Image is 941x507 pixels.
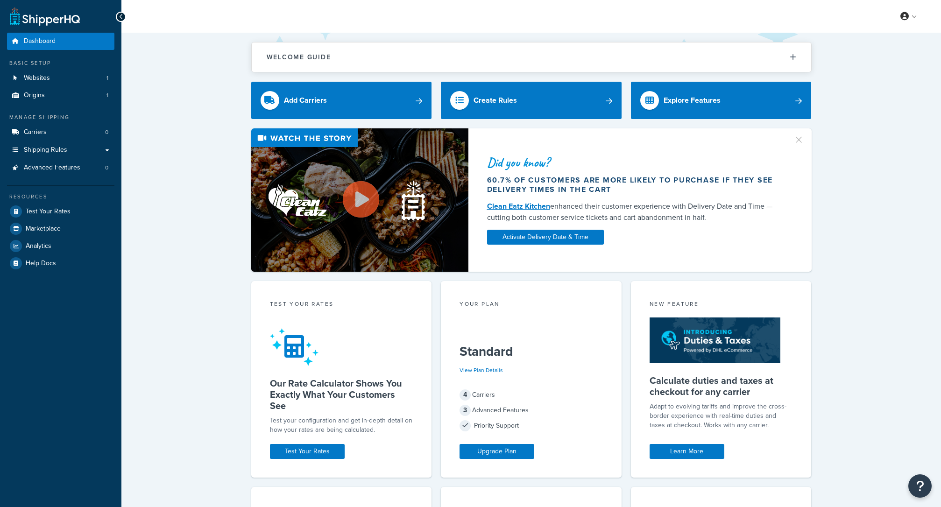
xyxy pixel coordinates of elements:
[7,113,114,121] div: Manage Shipping
[487,201,550,211] a: Clean Eatz Kitchen
[487,201,782,223] div: enhanced their customer experience with Delivery Date and Time — cutting both customer service ti...
[7,255,114,272] a: Help Docs
[26,225,61,233] span: Marketplace
[460,300,603,310] div: Your Plan
[106,92,108,99] span: 1
[252,42,811,72] button: Welcome Guide
[487,156,782,169] div: Did you know?
[24,128,47,136] span: Carriers
[106,74,108,82] span: 1
[460,444,534,459] a: Upgrade Plan
[487,230,604,245] a: Activate Delivery Date & Time
[284,94,327,107] div: Add Carriers
[460,366,503,374] a: View Plan Details
[7,87,114,104] a: Origins1
[105,128,108,136] span: 0
[270,444,345,459] a: Test Your Rates
[460,388,603,401] div: Carriers
[7,33,114,50] a: Dashboard
[474,94,517,107] div: Create Rules
[460,405,471,416] span: 3
[7,70,114,87] li: Websites
[460,389,471,401] span: 4
[251,82,432,119] a: Add Carriers
[267,54,331,61] h2: Welcome Guide
[487,176,782,194] div: 60.7% of customers are more likely to purchase if they see delivery times in the cart
[7,238,114,254] a: Analytics
[270,416,413,435] div: Test your configuration and get in-depth detail on how your rates are being calculated.
[7,59,114,67] div: Basic Setup
[7,159,114,176] li: Advanced Features
[650,402,793,430] p: Adapt to evolving tariffs and improve the cross-border experience with real-time duties and taxes...
[7,124,114,141] a: Carriers0
[251,128,468,272] img: Video thumbnail
[270,300,413,310] div: Test your rates
[105,164,108,172] span: 0
[24,74,50,82] span: Websites
[7,203,114,220] a: Test Your Rates
[650,444,724,459] a: Learn More
[460,404,603,417] div: Advanced Features
[908,474,932,498] button: Open Resource Center
[24,146,67,154] span: Shipping Rules
[460,419,603,432] div: Priority Support
[7,70,114,87] a: Websites1
[7,220,114,237] a: Marketplace
[7,87,114,104] li: Origins
[7,159,114,176] a: Advanced Features0
[460,344,603,359] h5: Standard
[7,124,114,141] li: Carriers
[270,378,413,411] h5: Our Rate Calculator Shows You Exactly What Your Customers See
[631,82,812,119] a: Explore Features
[7,193,114,201] div: Resources
[24,92,45,99] span: Origins
[664,94,721,107] div: Explore Features
[26,260,56,268] span: Help Docs
[24,37,56,45] span: Dashboard
[24,164,80,172] span: Advanced Features
[7,141,114,159] a: Shipping Rules
[26,208,71,216] span: Test Your Rates
[650,300,793,310] div: New Feature
[441,82,622,119] a: Create Rules
[650,375,793,397] h5: Calculate duties and taxes at checkout for any carrier
[26,242,51,250] span: Analytics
